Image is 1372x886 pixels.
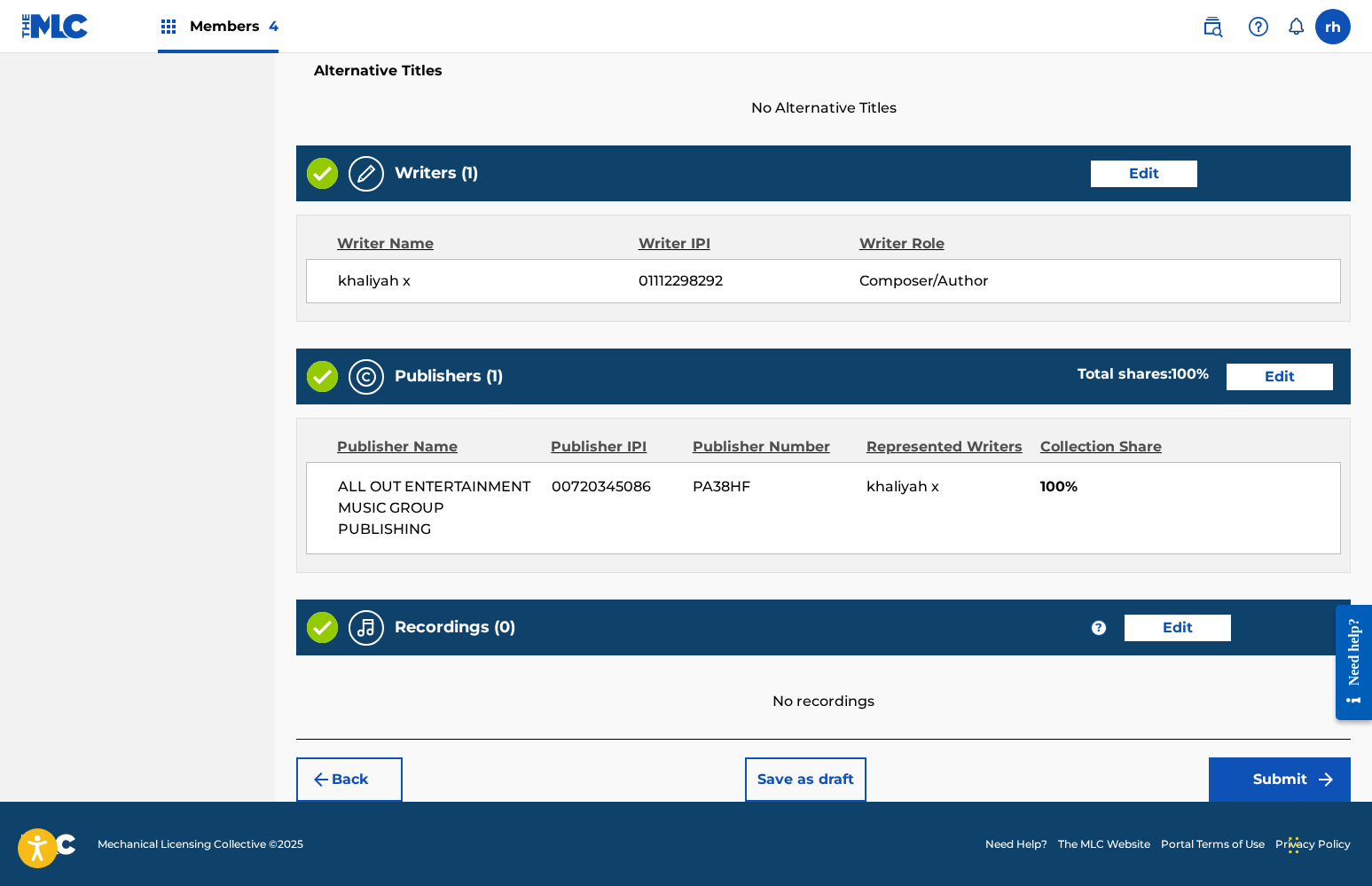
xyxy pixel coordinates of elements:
button: Back [296,757,403,802]
button: Save as draft [745,757,866,802]
span: 00720345086 [552,476,679,498]
div: User Menu [1315,9,1351,44]
img: 7ee5dd4eb1f8a8e3ef2f.svg [310,769,332,790]
div: Publisher IPI [551,436,678,458]
div: Collection Share [1040,436,1191,458]
div: Publisher Name [337,436,537,458]
span: No Alternative Titles [296,98,1351,119]
img: f7272a7cc735f4ea7f67.svg [1315,769,1337,790]
span: khaliyah x [338,271,639,292]
button: Submit [1209,757,1351,802]
span: Composer/Author [859,271,1060,292]
span: PA38HF [693,476,853,498]
div: Writer IPI [639,233,859,255]
button: Edit [1125,615,1231,641]
div: Publisher Number [693,436,853,458]
a: The MLC Website [1058,836,1150,852]
div: Help [1241,9,1276,44]
div: Writer Role [859,233,1060,255]
button: Edit [1227,364,1333,390]
img: Writers [356,163,377,184]
h5: Writers (1) [395,163,478,184]
div: Represented Writers [866,436,1027,458]
div: Total shares: [1078,364,1209,385]
a: Need Help? [985,836,1047,852]
span: 01112298292 [639,271,859,292]
img: Top Rightsholders [158,16,179,37]
img: Valid [307,158,338,189]
h5: Recordings (0) [395,617,515,638]
span: Mechanical Licensing Collective © 2025 [98,836,303,852]
div: Drag [1289,819,1299,872]
img: help [1248,16,1269,37]
span: khaliyah x [866,478,939,495]
span: Members [190,16,278,36]
iframe: Resource Center [1322,587,1372,739]
img: Publishers [356,366,377,388]
a: Public Search [1195,9,1230,44]
div: Writer Name [337,233,639,255]
span: 100 % [1172,365,1209,382]
div: No recordings [296,655,1351,712]
h5: Publishers (1) [395,366,503,387]
img: Valid [307,612,338,643]
span: ALL OUT ENTERTAINMENT MUSIC GROUP PUBLISHING [338,476,538,540]
a: Portal Terms of Use [1161,836,1265,852]
img: logo [21,834,76,855]
iframe: Chat Widget [1283,801,1372,886]
img: MLC Logo [21,13,90,39]
span: ? [1092,621,1106,635]
img: search [1202,16,1223,37]
button: Edit [1091,161,1197,187]
h5: Alternative Titles [314,62,1333,80]
img: Recordings [356,617,377,639]
span: 100% [1040,476,1340,498]
img: Valid [307,361,338,392]
div: Notifications [1287,18,1305,35]
a: Privacy Policy [1275,836,1351,852]
span: 4 [269,18,278,35]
